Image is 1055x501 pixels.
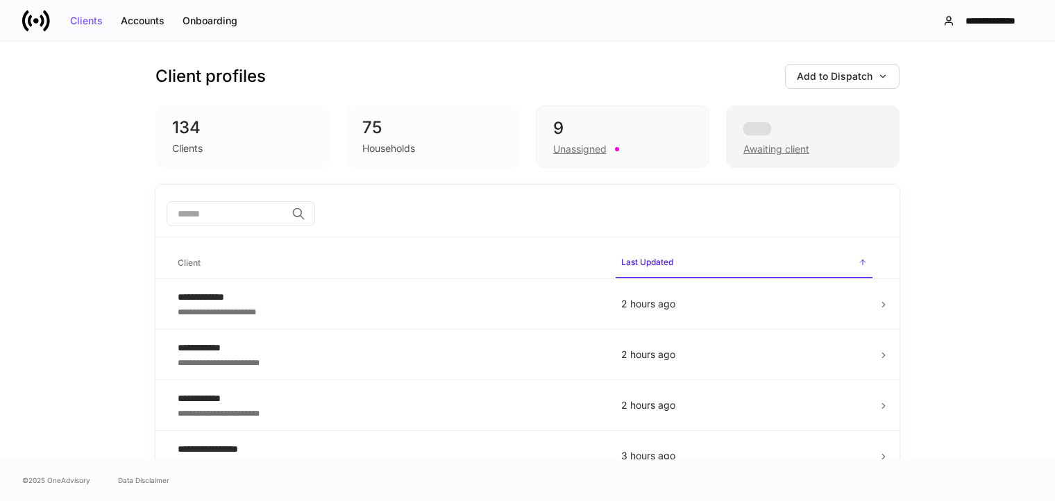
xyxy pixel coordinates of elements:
[553,142,607,156] div: Unassigned
[183,16,237,26] div: Onboarding
[621,255,673,269] h6: Last Updated
[70,16,103,26] div: Clients
[118,475,169,486] a: Data Disclaimer
[172,142,203,155] div: Clients
[178,256,201,269] h6: Client
[726,105,900,168] div: Awaiting client
[616,248,872,278] span: Last Updated
[553,117,692,139] div: 9
[172,117,312,139] div: 134
[155,65,266,87] h3: Client profiles
[172,249,605,278] span: Client
[22,475,90,486] span: © 2025 OneAdvisory
[621,297,867,311] p: 2 hours ago
[621,398,867,412] p: 2 hours ago
[362,142,415,155] div: Households
[121,16,164,26] div: Accounts
[797,71,888,81] div: Add to Dispatch
[362,117,503,139] div: 75
[174,10,246,32] button: Onboarding
[61,10,112,32] button: Clients
[536,105,709,168] div: 9Unassigned
[785,64,900,89] button: Add to Dispatch
[743,142,809,156] div: Awaiting client
[621,348,867,362] p: 2 hours ago
[112,10,174,32] button: Accounts
[621,449,867,463] p: 3 hours ago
